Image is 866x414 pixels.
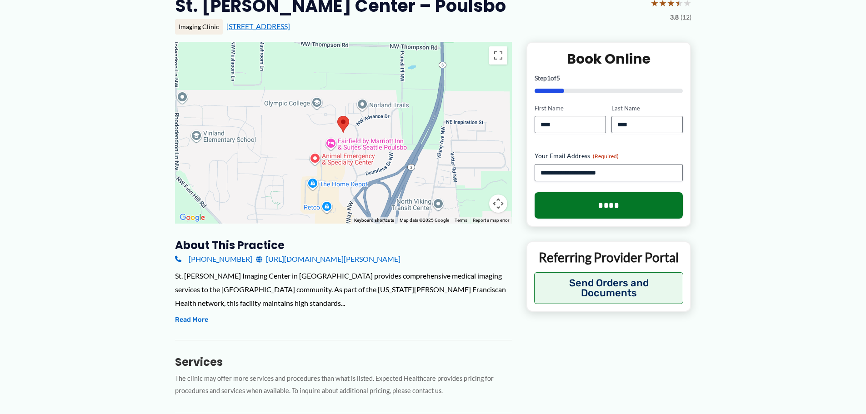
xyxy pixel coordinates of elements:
p: Step of [535,75,683,81]
button: Read More [175,314,208,325]
p: The clinic may offer more services and procedures than what is listed. Expected Healthcare provid... [175,373,512,397]
button: Map camera controls [489,195,507,213]
span: (12) [681,11,691,23]
a: Report a map error [473,218,509,223]
div: Imaging Clinic [175,19,223,35]
p: Referring Provider Portal [534,249,684,265]
span: Map data ©2025 Google [400,218,449,223]
h2: Book Online [535,50,683,68]
span: 3.8 [670,11,679,23]
span: (Required) [593,153,619,160]
img: Google [177,212,207,224]
a: [PHONE_NUMBER] [175,252,252,266]
a: Terms (opens in new tab) [455,218,467,223]
div: St. [PERSON_NAME] Imaging Center in [GEOGRAPHIC_DATA] provides comprehensive medical imaging serv... [175,269,512,309]
span: 5 [556,74,560,82]
h3: About this practice [175,238,512,252]
h3: Services [175,355,512,369]
label: Last Name [611,104,683,113]
a: [STREET_ADDRESS] [226,22,290,30]
span: 1 [547,74,551,82]
button: Keyboard shortcuts [354,217,394,224]
a: Open this area in Google Maps (opens a new window) [177,212,207,224]
label: Your Email Address [535,151,683,160]
button: Send Orders and Documents [534,272,684,304]
button: Toggle fullscreen view [489,46,507,65]
a: [URL][DOMAIN_NAME][PERSON_NAME] [256,252,400,266]
label: First Name [535,104,606,113]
